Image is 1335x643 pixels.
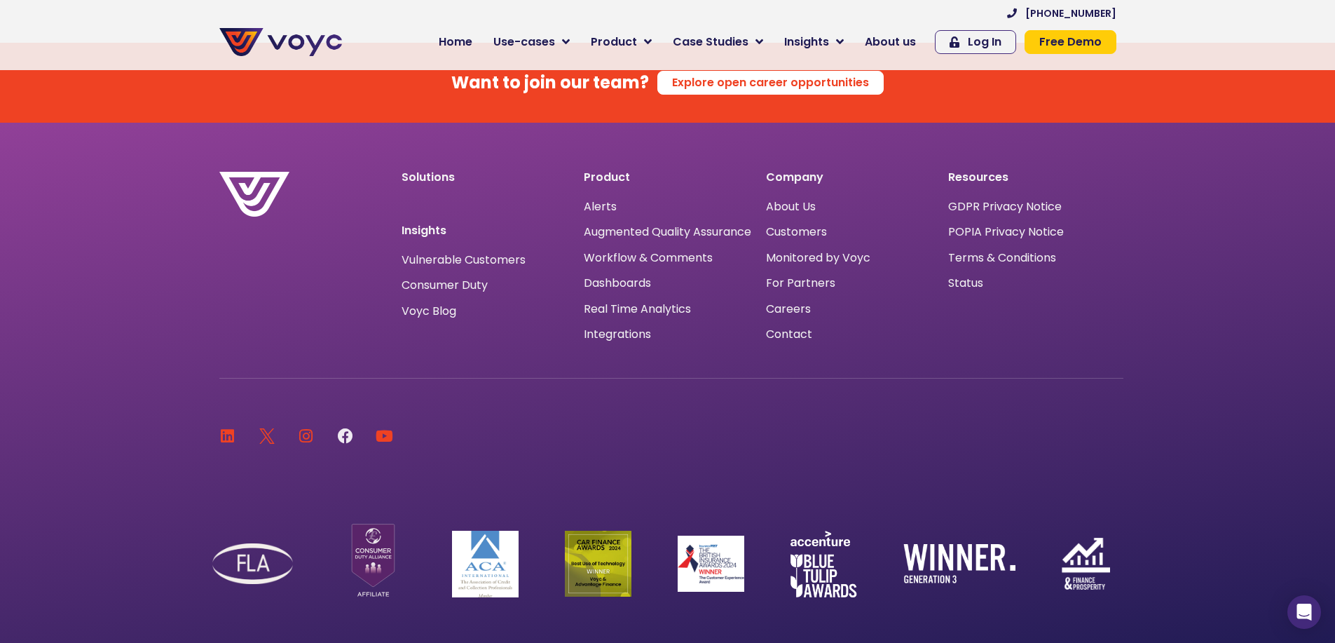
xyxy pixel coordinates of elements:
[212,543,293,585] img: FLA Logo
[766,172,934,183] p: Company
[428,28,483,56] a: Home
[948,172,1116,183] p: Resources
[402,225,570,236] p: Insights
[662,28,774,56] a: Case Studies
[865,34,916,50] span: About us
[439,34,472,50] span: Home
[452,531,519,597] img: ACA
[402,280,488,291] a: Consumer Duty
[1025,30,1116,54] a: Free Demo
[580,28,662,56] a: Product
[672,77,869,88] span: Explore open career opportunities
[493,34,555,50] span: Use-cases
[483,28,580,56] a: Use-cases
[784,34,829,50] span: Insights
[219,28,342,56] img: voyc-full-logo
[402,169,455,185] a: Solutions
[657,71,884,95] a: Explore open career opportunities
[1287,595,1321,629] div: Open Intercom Messenger
[451,73,649,93] h4: Want to join our team?
[565,531,631,597] img: Car Finance Winner logo
[774,28,854,56] a: Insights
[854,28,926,56] a: About us
[591,34,637,50] span: Product
[402,255,526,266] a: Vulnerable Customers
[1062,538,1110,589] img: finance-and-prosperity
[584,225,751,238] a: Augmented Quality Assurance
[790,531,857,597] img: accenture-blue-tulip-awards
[1007,8,1116,18] a: [PHONE_NUMBER]
[968,36,1001,48] span: Log In
[903,544,1015,583] img: winner-generation
[584,172,752,183] p: Product
[935,30,1016,54] a: Log In
[1039,36,1102,48] span: Free Demo
[673,34,748,50] span: Case Studies
[1025,8,1116,18] span: [PHONE_NUMBER]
